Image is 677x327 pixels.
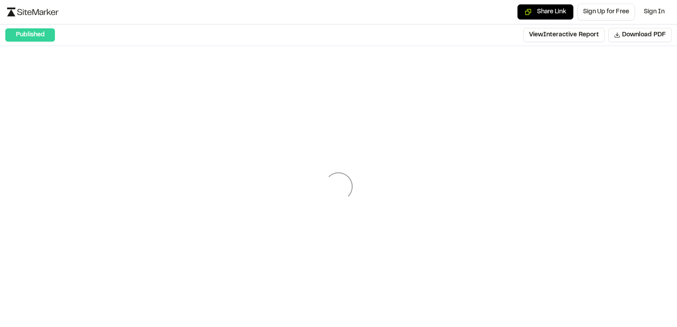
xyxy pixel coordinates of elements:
div: Published [5,28,55,42]
a: Sign In [638,4,670,20]
button: ViewInteractive Report [523,28,605,42]
a: Sign Up for Free [577,4,635,20]
button: Copy share link [517,4,574,20]
img: logo-black-rebrand.svg [7,8,58,16]
span: Download PDF [622,30,666,40]
button: Download PDF [608,28,672,42]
